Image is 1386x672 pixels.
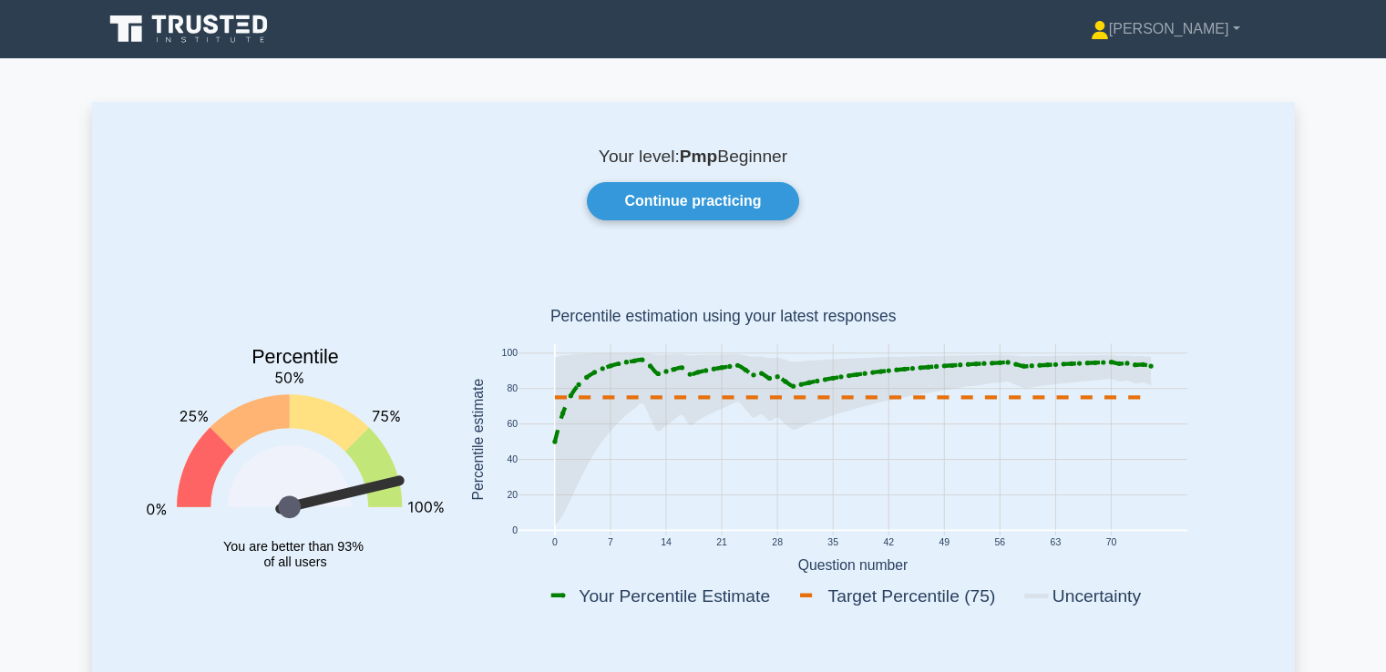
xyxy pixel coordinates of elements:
[507,384,518,394] text: 80
[994,538,1005,548] text: 56
[716,538,727,548] text: 21
[469,379,485,501] text: Percentile estimate
[661,538,672,548] text: 14
[827,538,838,548] text: 35
[507,455,518,465] text: 40
[223,539,364,554] tspan: You are better than 93%
[507,491,518,501] text: 20
[939,538,950,548] text: 49
[797,557,908,573] text: Question number
[512,526,518,536] text: 0
[883,538,894,548] text: 42
[587,182,798,220] a: Continue practicing
[772,538,783,548] text: 28
[680,147,718,166] b: Pmp
[501,349,518,359] text: 100
[551,538,557,548] text: 0
[1050,538,1061,548] text: 63
[1105,538,1116,548] text: 70
[136,146,1251,168] p: Your level: Beginner
[507,420,518,430] text: 60
[252,347,339,369] text: Percentile
[1047,11,1284,47] a: [PERSON_NAME]
[549,308,896,326] text: Percentile estimation using your latest responses
[608,538,613,548] text: 7
[263,555,326,569] tspan: of all users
